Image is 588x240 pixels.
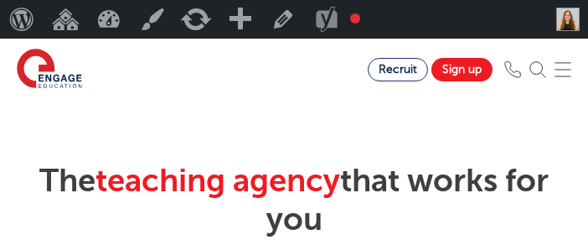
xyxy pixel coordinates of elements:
[554,61,571,78] img: Mobile Menu
[13,162,575,239] h2: The that works for you
[431,58,493,81] a: Sign up
[379,63,417,76] span: Recruit
[17,49,82,91] img: Engage Education
[529,61,546,78] img: Search
[504,61,521,78] img: Phone
[368,58,428,81] a: Recruit
[95,163,340,199] span: teaching agency
[350,13,360,23] div: Needs improvement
